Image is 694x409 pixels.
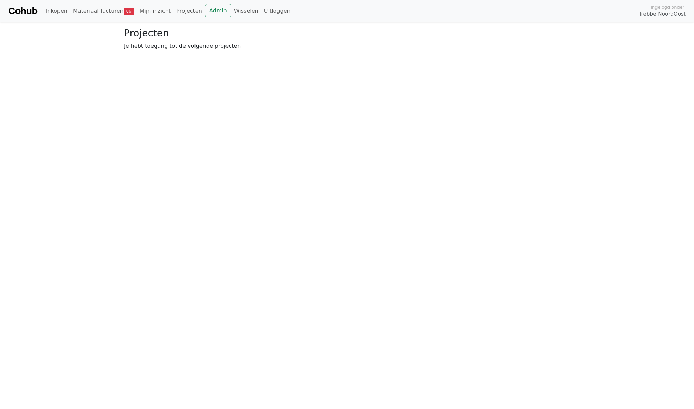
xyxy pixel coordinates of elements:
[124,42,570,50] p: Je hebt toegang tot de volgende projecten
[8,3,37,19] a: Cohub
[124,28,570,39] h3: Projecten
[205,4,231,17] a: Admin
[70,4,137,18] a: Materiaal facturen86
[137,4,174,18] a: Mijn inzicht
[173,4,205,18] a: Projecten
[639,10,686,18] span: Trebbe NoordOost
[231,4,261,18] a: Wisselen
[651,4,686,10] span: Ingelogd onder:
[124,8,134,15] span: 86
[43,4,70,18] a: Inkopen
[261,4,293,18] a: Uitloggen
